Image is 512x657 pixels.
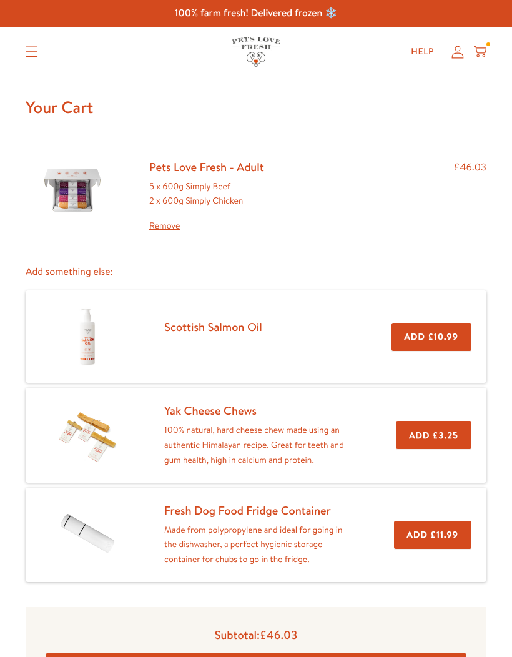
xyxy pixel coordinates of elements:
img: Scottish Salmon Oil [56,305,119,368]
p: Made from polypropylene and ideal for going in the dishwasher, a perfect hygienic storage contain... [164,523,354,567]
div: 5 x 600g Simply Beef 2 x 600g Simply Chicken [149,179,264,234]
a: Fresh Dog Food Fridge Container [164,502,331,518]
p: Subtotal: [46,627,466,642]
img: Fresh Dog Food Fridge Container [56,505,119,565]
div: £46.03 [454,159,486,234]
img: Pets Love Fresh [232,37,280,66]
button: Add £3.25 [396,421,471,449]
p: Add something else: [26,264,486,280]
a: Pets Love Fresh - Adult [149,159,264,175]
img: Yak Cheese Chews [56,404,119,467]
a: Scottish Salmon Oil [164,319,262,335]
summary: Translation missing: en.sections.header.menu [16,36,48,67]
span: £46.03 [260,626,297,643]
a: Remove [149,219,264,234]
button: Add £11.99 [394,521,471,549]
a: Yak Cheese Chews [164,402,257,418]
button: Add £10.99 [391,323,471,351]
h1: Your Cart [26,97,486,118]
p: 100% natural, hard cheese chew made using an authentic Himalayan recipe. Great for teeth and gum ... [164,423,356,467]
a: Help [401,39,444,64]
